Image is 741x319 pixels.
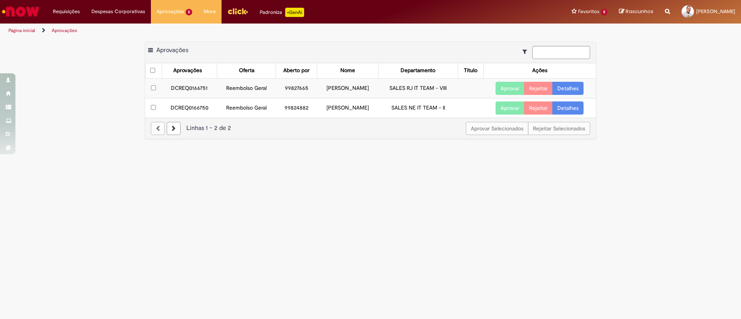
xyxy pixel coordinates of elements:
td: [PERSON_NAME] [317,78,379,98]
span: Favoritos [578,8,599,15]
div: Ações [532,67,547,74]
button: Aprovar [496,82,524,95]
p: +GenAi [285,8,304,17]
span: [PERSON_NAME] [696,8,735,15]
span: Rascunhos [626,8,653,15]
div: Aprovações [173,67,202,74]
td: 99824882 [276,98,317,118]
div: Padroniza [260,8,304,17]
td: Reembolso Geral [217,78,276,98]
span: Aprovações [156,46,188,54]
td: SALES RJ IT TEAM - VIII [378,78,458,98]
td: 99827665 [276,78,317,98]
th: Aprovações [162,63,217,78]
i: Mostrar filtros para: Suas Solicitações [523,49,531,54]
a: Aprovações [52,27,77,34]
span: Aprovações [157,8,184,15]
td: SALES NE IT TEAM - II [378,98,458,118]
div: Oferta [239,67,254,74]
ul: Trilhas de página [6,24,488,38]
div: Nome [340,67,355,74]
td: DCREQ0166751 [162,78,217,98]
img: ServiceNow [1,4,41,19]
span: Requisições [53,8,80,15]
div: Linhas 1 − 2 de 2 [151,124,590,133]
span: 2 [186,9,192,15]
span: More [204,8,216,15]
button: Rejeitar [524,101,553,115]
a: Rascunhos [619,8,653,15]
span: Despesas Corporativas [91,8,145,15]
td: [PERSON_NAME] [317,98,379,118]
div: Aberto por [283,67,310,74]
a: Página inicial [8,27,35,34]
div: Título [464,67,477,74]
button: Rejeitar [524,82,553,95]
img: click_logo_yellow_360x200.png [227,5,248,17]
a: Detalhes [552,101,584,115]
a: Detalhes [552,82,584,95]
div: Departamento [401,67,435,74]
td: DCREQ0166750 [162,98,217,118]
td: Reembolso Geral [217,98,276,118]
button: Aprovar [496,101,524,115]
span: 5 [601,9,607,15]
